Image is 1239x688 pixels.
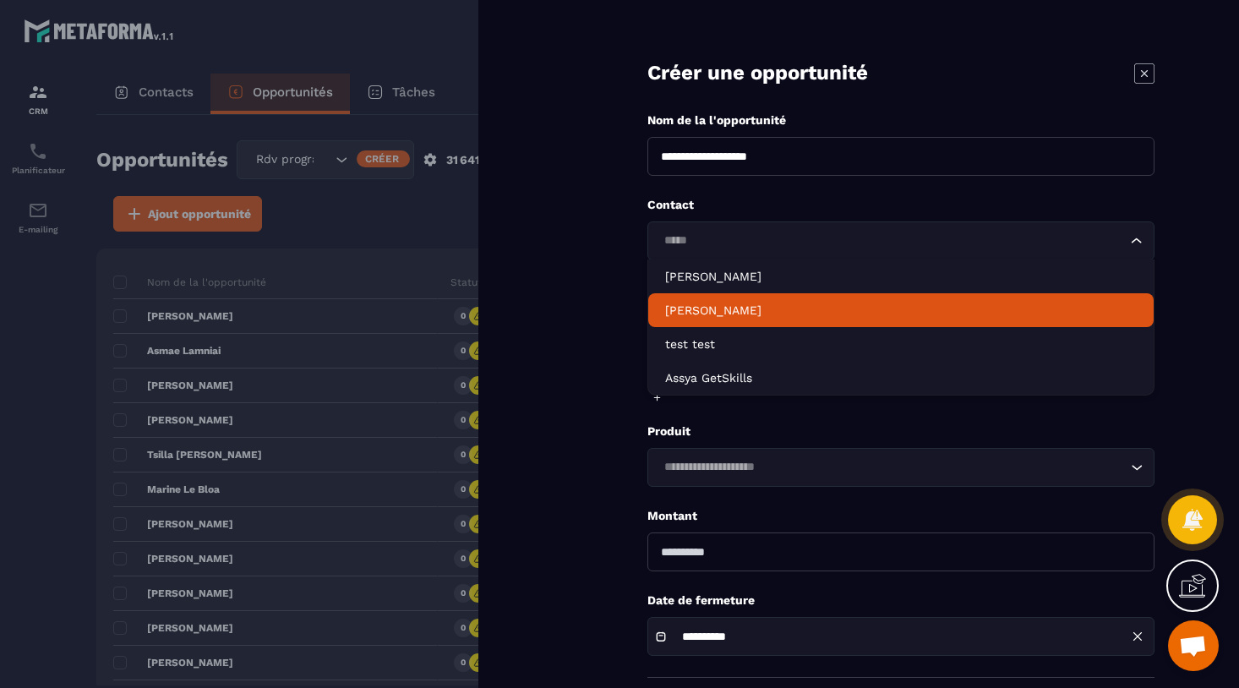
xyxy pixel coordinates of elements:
[647,448,1154,487] div: Search for option
[647,197,1154,213] p: Contact
[665,302,1137,319] p: Assya BELAOUD
[647,59,868,87] p: Créer une opportunité
[665,268,1137,285] p: Dany Mosse
[658,458,1127,477] input: Search for option
[647,221,1154,260] div: Search for option
[665,336,1137,352] p: test test
[1168,620,1219,671] a: Ouvrir le chat
[647,112,1154,128] p: Nom de la l'opportunité
[658,232,1127,250] input: Search for option
[647,423,1154,440] p: Produit
[647,508,1154,524] p: Montant
[665,369,1137,386] p: Assya GetSkills
[647,592,1154,609] p: Date de fermeture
